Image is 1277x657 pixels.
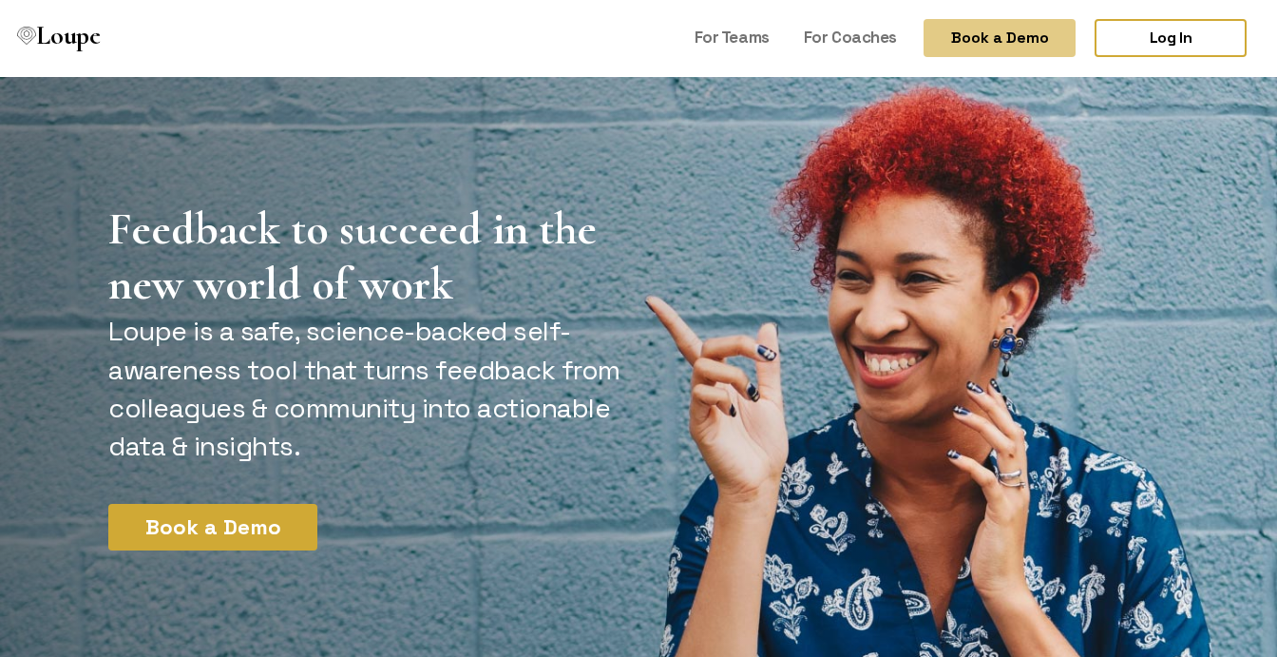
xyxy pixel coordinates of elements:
[108,202,627,312] h1: Feedback to succeed in the new world of work
[687,19,777,55] a: For Teams
[11,19,106,58] a: Loupe
[17,27,36,46] img: Loupe Logo
[1095,19,1247,57] a: Log In
[108,312,627,466] p: Loupe is a safe, science-backed self-awareness tool that turns feedback from colleagues & communi...
[108,504,317,551] button: Book a Demo
[796,19,905,55] a: For Coaches
[924,19,1076,57] button: Book a Demo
